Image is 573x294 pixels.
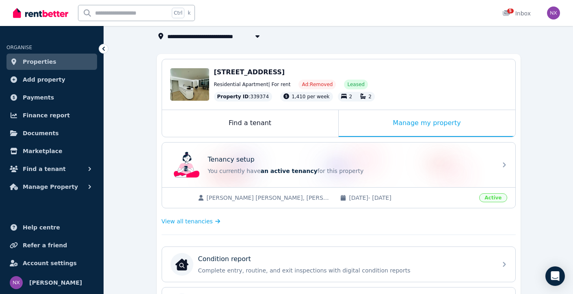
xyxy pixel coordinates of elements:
[23,240,67,250] span: Refer a friend
[6,54,97,70] a: Properties
[6,71,97,88] a: Add property
[302,81,333,88] span: Ad: Removed
[188,10,190,16] span: k
[545,266,565,286] div: Open Intercom Messenger
[23,93,54,102] span: Payments
[6,219,97,236] a: Help centre
[214,92,272,102] div: : 339374
[339,110,515,137] div: Manage my property
[208,167,492,175] p: You currently have for this property
[349,94,352,99] span: 2
[214,81,291,88] span: Residential Apartment | For rent
[23,258,77,268] span: Account settings
[208,155,255,164] p: Tenancy setup
[23,164,66,174] span: Find a tenant
[23,110,70,120] span: Finance report
[347,81,364,88] span: Leased
[23,128,59,138] span: Documents
[6,125,97,141] a: Documents
[29,278,82,288] span: [PERSON_NAME]
[349,194,474,202] span: [DATE] - [DATE]
[217,93,249,100] span: Property ID
[261,168,318,174] span: an active tenancy
[6,161,97,177] button: Find a tenant
[6,143,97,159] a: Marketplace
[162,217,221,225] a: View all tenancies
[547,6,560,19] img: Nancy Xin
[13,7,68,19] img: RentBetter
[6,89,97,106] a: Payments
[162,143,515,187] a: Tenancy setupTenancy setupYou currently havean active tenancyfor this property
[6,179,97,195] button: Manage Property
[507,9,514,13] span: 5
[23,75,65,84] span: Add property
[6,107,97,123] a: Finance report
[23,223,60,232] span: Help centre
[174,152,200,178] img: Tenancy setup
[292,94,329,99] span: 1,410 per week
[368,94,372,99] span: 2
[162,110,338,137] div: Find a tenant
[23,182,78,192] span: Manage Property
[214,68,285,76] span: [STREET_ADDRESS]
[162,247,515,282] a: Condition reportCondition reportComplete entry, routine, and exit inspections with digital condit...
[172,8,184,18] span: Ctrl
[198,266,492,275] p: Complete entry, routine, and exit inspections with digital condition reports
[6,255,97,271] a: Account settings
[10,276,23,289] img: Nancy Xin
[6,237,97,253] a: Refer a friend
[479,193,507,202] span: Active
[198,254,251,264] p: Condition report
[502,9,531,17] div: Inbox
[162,217,213,225] span: View all tenancies
[207,194,332,202] span: [PERSON_NAME] [PERSON_NAME], [PERSON_NAME]
[23,57,56,67] span: Properties
[6,45,32,50] span: ORGANISE
[23,146,62,156] span: Marketplace
[175,258,188,271] img: Condition report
